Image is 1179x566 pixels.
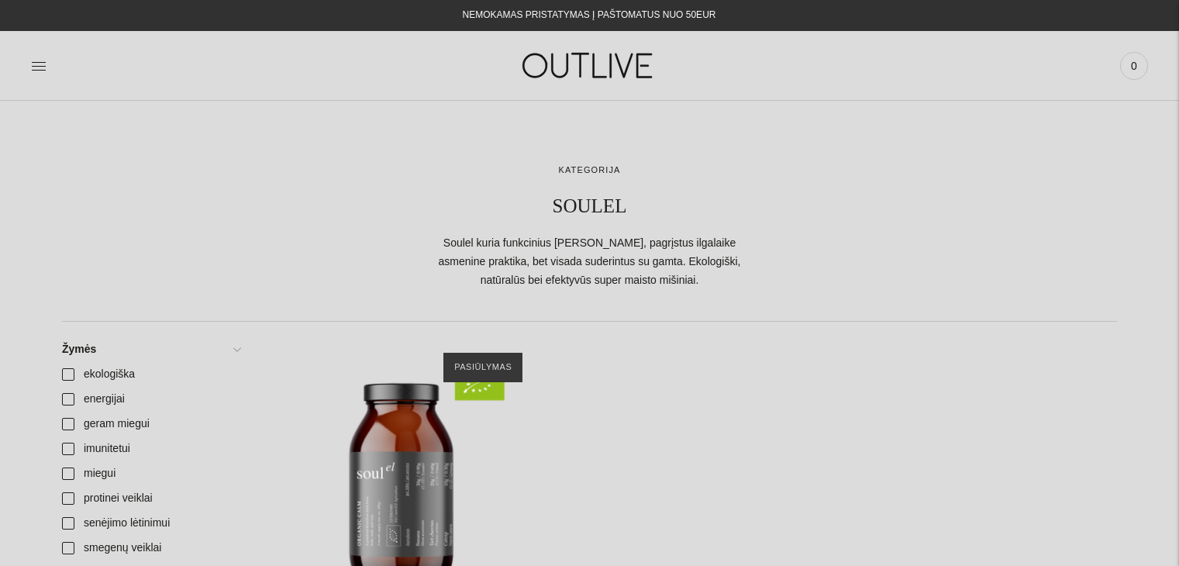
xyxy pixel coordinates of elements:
[53,412,249,437] a: geram miegui
[53,486,249,511] a: protinei veiklai
[53,387,249,412] a: energijai
[463,6,716,25] div: NEMOKAMAS PRISTATYMAS Į PAŠTOMATUS NUO 50EUR
[492,39,686,92] img: OUTLIVE
[53,461,249,486] a: miegui
[53,337,249,362] a: Žymės
[53,437,249,461] a: imunitetui
[53,511,249,536] a: senėjimo lėtinimui
[53,536,249,561] a: smegenų veiklai
[1120,49,1148,83] a: 0
[53,362,249,387] a: ekologiška
[1123,55,1145,77] span: 0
